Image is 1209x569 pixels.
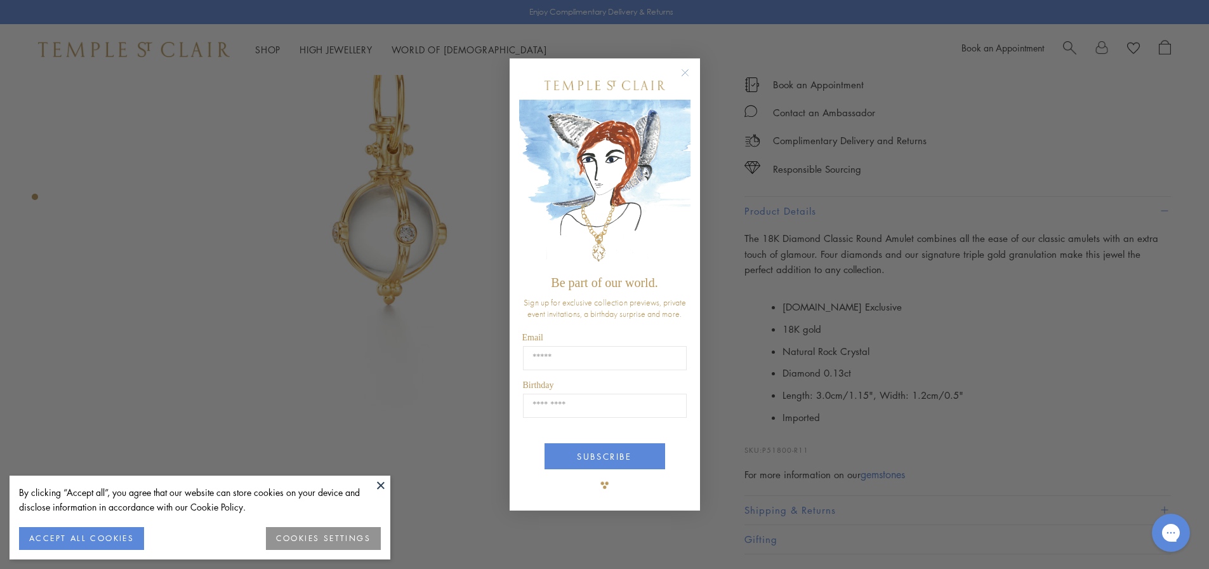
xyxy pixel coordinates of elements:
img: TSC [592,472,618,498]
button: Close dialog [684,71,699,87]
button: SUBSCRIBE [545,443,665,469]
span: Email [522,333,543,342]
span: Be part of our world. [551,276,657,290]
iframe: Gorgias live chat messenger [1146,509,1196,556]
img: Temple St. Clair [545,81,665,90]
span: Sign up for exclusive collection previews, private event invitations, a birthday surprise and more. [524,297,686,319]
img: c4a9eb12-d91a-4d4a-8ee0-386386f4f338.jpeg [519,100,690,269]
button: ACCEPT ALL COOKIES [19,527,144,550]
button: COOKIES SETTINGS [266,527,381,550]
input: Email [523,346,687,370]
span: Birthday [523,380,554,390]
div: By clicking “Accept all”, you agree that our website can store cookies on your device and disclos... [19,485,381,514]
